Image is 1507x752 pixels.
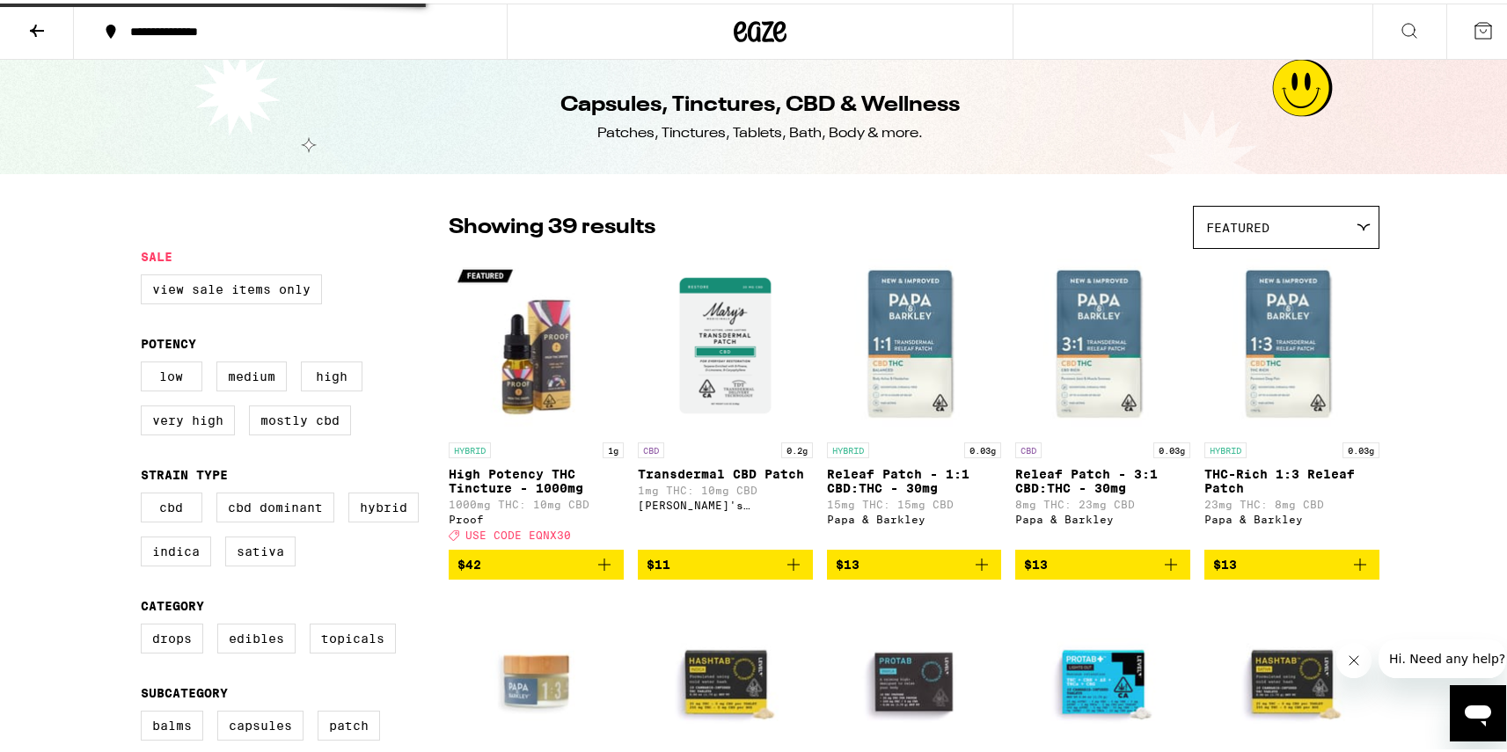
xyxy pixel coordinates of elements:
[449,495,624,507] p: 1000mg THC: 10mg CBD
[827,254,1002,430] img: Papa & Barkley - Releaf Patch - 1:1 CBD:THC - 30mg
[141,333,196,347] legend: Potency
[249,402,351,432] label: Mostly CBD
[318,707,380,737] label: Patch
[1204,464,1379,492] p: THC-Rich 1:3 Releaf Patch
[449,439,491,455] p: HYBRID
[638,496,813,507] div: [PERSON_NAME]'s Medicinals
[348,489,419,519] label: Hybrid
[1015,254,1190,546] a: Open page for Releaf Patch - 3:1 CBD:THC - 30mg from Papa & Barkley
[964,439,1001,455] p: 0.03g
[141,271,322,301] label: View Sale Items Only
[301,358,362,388] label: High
[449,510,624,522] div: Proof
[141,683,228,697] legend: Subcategory
[141,620,203,650] label: Drops
[449,546,624,576] button: Add to bag
[217,707,304,737] label: Capsules
[1024,554,1048,568] span: $13
[141,402,235,432] label: Very High
[827,439,869,455] p: HYBRID
[465,526,571,537] span: USE CODE EQNX30
[1015,546,1190,576] button: Add to bag
[638,546,813,576] button: Add to bag
[141,595,204,610] legend: Category
[638,464,813,478] p: Transdermal CBD Patch
[1015,439,1042,455] p: CBD
[217,620,296,650] label: Edibles
[1336,639,1372,675] iframe: Close message
[141,464,228,478] legend: Strain Type
[310,620,396,650] label: Topicals
[1153,439,1190,455] p: 0.03g
[216,358,287,388] label: Medium
[638,481,813,493] p: 1mg THC: 10mg CBD
[449,254,624,430] img: Proof - High Potency THC Tincture - 1000mg
[1204,439,1247,455] p: HYBRID
[1204,546,1379,576] button: Add to bag
[1204,510,1379,522] div: Papa & Barkley
[1213,554,1237,568] span: $13
[1379,636,1506,675] iframe: Message from company
[1204,254,1379,546] a: Open page for THC-Rich 1:3 Releaf Patch from Papa & Barkley
[449,209,655,239] p: Showing 39 results
[647,554,670,568] span: $11
[449,254,624,546] a: Open page for High Potency THC Tincture - 1000mg from Proof
[781,439,813,455] p: 0.2g
[141,246,172,260] legend: Sale
[216,489,334,519] label: CBD Dominant
[638,439,664,455] p: CBD
[141,533,211,563] label: Indica
[1015,254,1190,430] img: Papa & Barkley - Releaf Patch - 3:1 CBD:THC - 30mg
[836,554,860,568] span: $13
[141,489,202,519] label: CBD
[1015,495,1190,507] p: 8mg THC: 23mg CBD
[827,546,1002,576] button: Add to bag
[1450,682,1506,738] iframe: Button to launch messaging window
[827,254,1002,546] a: Open page for Releaf Patch - 1:1 CBD:THC - 30mg from Papa & Barkley
[1015,464,1190,492] p: Releaf Patch - 3:1 CBD:THC - 30mg
[827,510,1002,522] div: Papa & Barkley
[638,254,813,546] a: Open page for Transdermal CBD Patch from Mary's Medicinals
[225,533,296,563] label: Sativa
[1204,495,1379,507] p: 23mg THC: 8mg CBD
[449,464,624,492] p: High Potency THC Tincture - 1000mg
[827,464,1002,492] p: Releaf Patch - 1:1 CBD:THC - 30mg
[141,707,203,737] label: Balms
[603,439,624,455] p: 1g
[457,554,481,568] span: $42
[1204,254,1379,430] img: Papa & Barkley - THC-Rich 1:3 Releaf Patch
[1342,439,1379,455] p: 0.03g
[597,120,923,140] div: Patches, Tinctures, Tablets, Bath, Body & more.
[560,87,960,117] h1: Capsules, Tinctures, CBD & Wellness
[1015,510,1190,522] div: Papa & Barkley
[141,358,202,388] label: Low
[827,495,1002,507] p: 15mg THC: 15mg CBD
[638,254,813,430] img: Mary's Medicinals - Transdermal CBD Patch
[1206,217,1269,231] span: Featured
